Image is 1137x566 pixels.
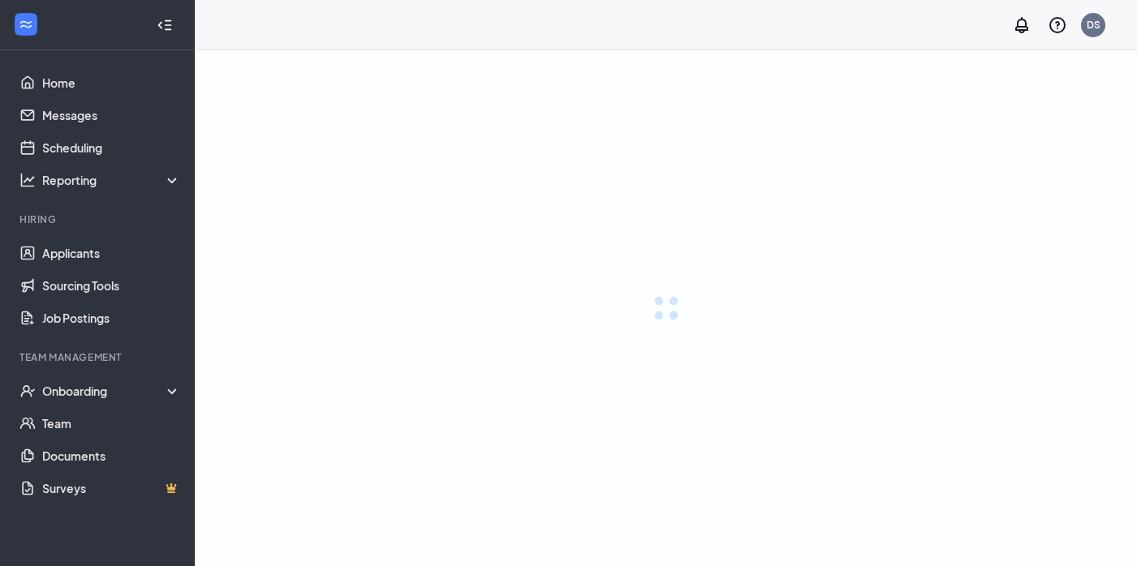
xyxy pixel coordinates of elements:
[42,99,181,131] a: Messages
[1087,18,1100,32] div: DS
[1012,15,1031,35] svg: Notifications
[42,172,182,188] div: Reporting
[42,131,181,164] a: Scheduling
[42,383,182,399] div: Onboarding
[19,172,36,188] svg: Analysis
[42,66,181,99] a: Home
[42,407,181,440] a: Team
[42,237,181,269] a: Applicants
[19,212,178,226] div: Hiring
[1048,15,1067,35] svg: QuestionInfo
[157,17,173,33] svg: Collapse
[42,472,181,504] a: SurveysCrown
[42,440,181,472] a: Documents
[42,269,181,302] a: Sourcing Tools
[19,350,178,364] div: Team Management
[19,383,36,399] svg: UserCheck
[18,16,34,32] svg: WorkstreamLogo
[42,302,181,334] a: Job Postings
